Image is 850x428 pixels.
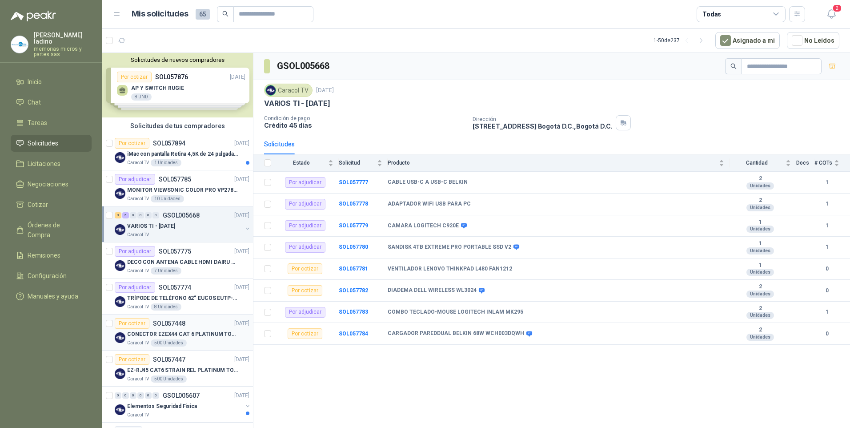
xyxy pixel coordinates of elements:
a: SOL057784 [339,331,368,337]
div: Por cotizar [115,354,149,365]
b: SANDISK 4TB EXTREME PRO PORTABLE SSD V2 [388,244,511,251]
p: GSOL005668 [163,212,200,218]
div: Por adjudicar [285,242,325,253]
a: 0 0 0 0 0 0 GSOL005607[DATE] Company LogoElementos Seguridad FisicaCaracol TV [115,390,251,419]
div: Por adjudicar [115,174,155,185]
span: Órdenes de Compra [28,220,83,240]
a: SOL057781 [339,266,368,272]
a: Por cotizarSOL057448[DATE] Company LogoCONECTOR EZEX44 CAT 6 PLATINUM TOOLSCaracol TV500 Unidades [102,315,253,351]
p: Caracol TV [127,339,149,347]
a: SOL057778 [339,201,368,207]
div: 0 [145,392,152,399]
div: Por cotizar [115,138,149,149]
img: Company Logo [115,296,125,307]
div: Por adjudicar [285,199,325,210]
p: [PERSON_NAME] ladino [34,32,92,44]
p: TRÍPODE DE TELÉFONO 62“ EUCOS EUTP-010 [127,294,238,303]
span: search [222,11,229,17]
b: VENTILADOR LENOVO THINKPAD L480 FAN1212 [388,266,512,273]
button: No Leídos [787,32,839,49]
p: MONITOR VIEWSONIC COLOR PRO VP2786-4K [127,186,238,194]
a: Por adjudicarSOL057775[DATE] Company LogoDECO CON ANTENA CABLE HDMI DAIRU DR90014Caracol TV7 Unid... [102,242,253,279]
span: Producto [388,160,717,166]
p: SOL057447 [153,356,185,363]
div: 0 [122,392,129,399]
a: Por adjudicarSOL057774[DATE] Company LogoTRÍPODE DE TELÉFONO 62“ EUCOS EUTP-010Caracol TV8 Unidades [102,279,253,315]
div: Por cotizar [288,285,322,296]
a: 3 5 0 0 0 0 GSOL005668[DATE] Company LogoVARIOS TI - [DATE]Caracol TV [115,210,251,238]
span: Solicitud [339,160,375,166]
button: Solicitudes de nuevos compradores [106,57,249,63]
div: Unidades [746,334,774,341]
b: 1 [814,222,839,230]
b: CABLE USB-C A USB-C BELKIN [388,179,468,186]
div: 0 [145,212,152,218]
b: CARGADOR PAREDDUAL BELKIN 68W WCH003DQWH [388,330,524,337]
div: Unidades [746,247,774,254]
h1: Mis solicitudes [132,8,188,20]
a: SOL057780 [339,244,368,250]
th: Solicitud [339,154,388,172]
img: Company Logo [115,224,125,235]
div: Por adjudicar [115,246,155,257]
a: SOL057777 [339,179,368,186]
a: Por cotizarSOL057447[DATE] Company LogoEZ-RJ45 CAT6 STRAIN REL PLATINUM TOOLSCaracol TV500 Unidades [102,351,253,387]
div: 0 [130,212,136,218]
div: 7 Unidades [151,267,181,275]
span: 2 [832,4,842,12]
div: Unidades [746,182,774,190]
span: Tareas [28,118,47,128]
button: Asignado a mi [715,32,780,49]
div: 0 [137,392,144,399]
a: Inicio [11,73,92,90]
b: COMBO TECLADO-MOUSE LOGITECH INLAM MK295 [388,309,523,316]
p: Caracol TV [127,412,149,419]
p: Caracol TV [127,303,149,311]
span: Negociaciones [28,179,68,189]
div: Unidades [746,312,774,319]
span: search [730,63,737,69]
p: SOL057785 [159,176,191,182]
p: memorias micros y partes sas [34,46,92,57]
a: Chat [11,94,92,111]
div: 500 Unidades [151,339,187,347]
p: [DATE] [234,175,249,184]
div: Caracol TV [264,84,313,97]
p: [DATE] [234,247,249,256]
p: Caracol TV [127,231,149,238]
div: Unidades [746,291,774,298]
div: 0 [130,392,136,399]
p: Caracol TV [127,376,149,383]
span: Configuración [28,271,67,281]
div: 0 [137,212,144,218]
p: [DATE] [234,392,249,400]
b: 1 [814,178,839,187]
p: [DATE] [234,319,249,328]
b: 1 [814,243,839,251]
p: DECO CON ANTENA CABLE HDMI DAIRU DR90014 [127,258,238,266]
img: Company Logo [115,404,125,415]
img: Company Logo [115,368,125,379]
a: Tareas [11,114,92,131]
a: Negociaciones [11,176,92,193]
a: Configuración [11,267,92,284]
p: CONECTOR EZEX44 CAT 6 PLATINUM TOOLS [127,330,238,339]
b: 2 [730,305,791,312]
div: Por cotizar [115,318,149,329]
b: DIADEMA DELL WIRELESS WL3024 [388,287,477,294]
div: 0 [115,392,121,399]
th: Producto [388,154,730,172]
b: 0 [814,330,839,338]
p: Crédito 45 días [264,121,465,129]
span: Solicitudes [28,138,58,148]
p: iMac con pantalla Retina 4,5K de 24 pulgadas M4 [127,150,238,158]
a: Cotizar [11,196,92,213]
div: 0 [152,392,159,399]
p: SOL057774 [159,284,191,291]
p: [DATE] [234,355,249,364]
